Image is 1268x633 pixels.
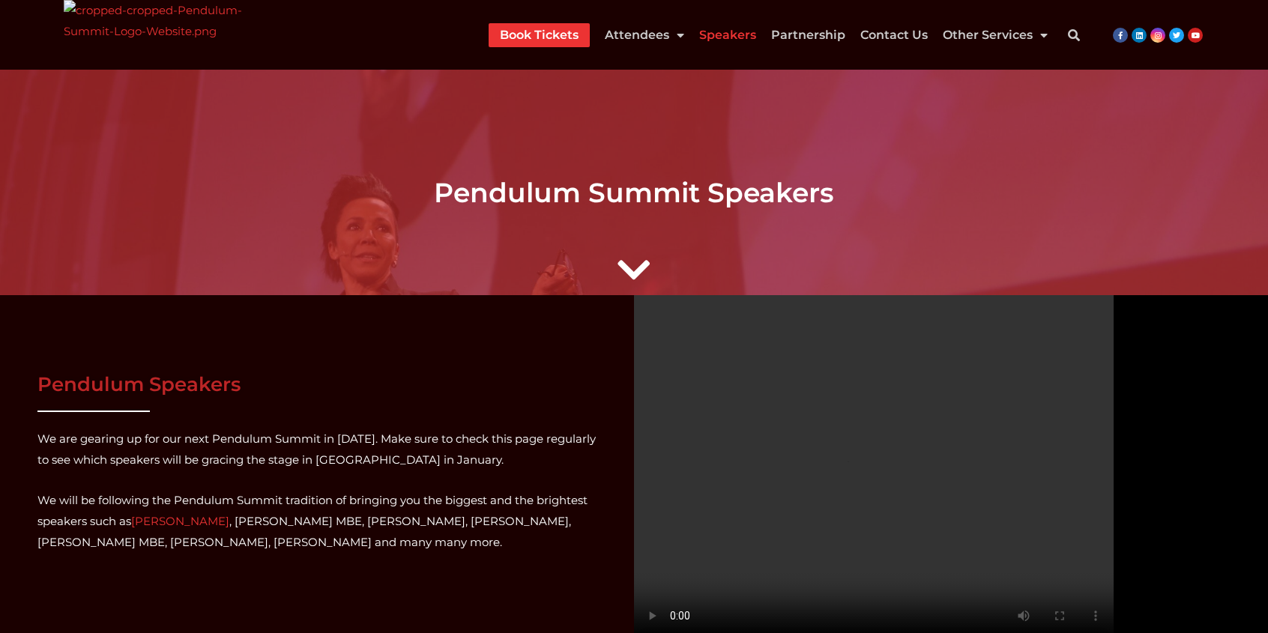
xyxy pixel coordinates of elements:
p: We will be following the Pendulum Summit tradition of bringing you the biggest and the brightest ... [37,490,597,553]
a: Partnership [771,23,845,47]
a: Attendees [605,23,684,47]
a: [PERSON_NAME] [131,514,229,528]
a: Book Tickets [500,23,579,47]
a: Contact Us [860,23,928,47]
a: Other Services [943,23,1048,47]
a: Speakers [699,23,756,47]
div: Search [1059,20,1089,50]
p: We are gearing up for our next Pendulum Summit in [DATE]. Make sure to check this page regularly ... [37,428,597,470]
nav: Menu [489,23,1048,47]
h3: Pendulum Speakers [37,375,597,394]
